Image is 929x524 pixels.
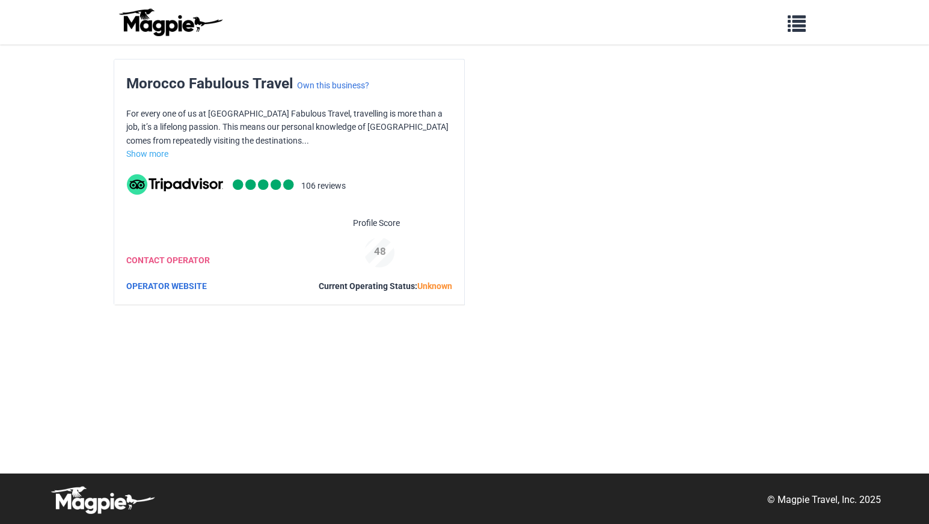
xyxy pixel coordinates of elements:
p: © Magpie Travel, Inc. 2025 [767,492,881,508]
span: Morocco Fabulous Travel [126,75,293,92]
img: tripadvisor_background-ebb97188f8c6c657a79ad20e0caa6051.svg [127,174,223,195]
a: Show more [126,149,168,159]
img: logo-ab69f6fb50320c5b225c76a69d11143b.png [116,8,224,37]
a: CONTACT OPERATOR [126,255,210,265]
div: Current Operating Status: [319,279,452,293]
div: 48 [360,243,400,260]
p: For every one of us at [GEOGRAPHIC_DATA] Fabulous Travel, travelling is more than a job, it’s a l... [126,107,452,147]
a: OPERATOR WEBSITE [126,281,207,291]
span: Profile Score [353,216,400,230]
img: logo-white-d94fa1abed81b67a048b3d0f0ab5b955.png [48,486,156,514]
li: 106 reviews [301,179,346,195]
a: Own this business? [297,81,369,90]
span: Unknown [417,281,452,291]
